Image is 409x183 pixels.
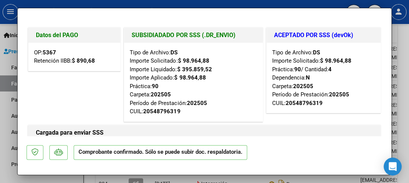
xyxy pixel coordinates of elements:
strong: $ 98.964,88 [174,74,206,81]
div: 20548796319 [286,99,323,108]
strong: 90 [294,66,301,73]
strong: 90 [152,83,159,90]
div: 20548796319 [143,107,180,116]
div: Tipo de Archivo: Importe Solicitado: Práctica: / Cantidad: Dependencia: Carpeta: Período de Prest... [272,48,375,108]
strong: $ 98.964,88 [320,57,351,64]
strong: DS [170,49,178,56]
strong: 202505 [151,91,171,98]
h1: Datos del PAGO [36,31,113,40]
p: Comprobante confirmado. Sólo se puede subir doc. respaldatoria. [74,145,247,160]
strong: $ 98.964,88 [178,57,209,64]
h1: Cargada para enviar SSS [36,128,373,137]
strong: $ 890,68 [72,57,95,64]
strong: 5367 [43,49,56,56]
strong: 202505 [187,100,207,106]
strong: 202505 [329,91,349,98]
div: Open Intercom Messenger [384,157,402,175]
span: OP: [34,49,56,56]
strong: N [306,74,310,81]
span: Retención IIBB: [34,57,95,64]
strong: $ 395.859,52 [177,66,212,73]
strong: DS [313,49,320,56]
div: Tipo de Archivo: Importe Solicitado: Importe Liquidado: Importe Aplicado: Práctica: Carpeta: Perí... [130,48,257,116]
strong: 4 [328,66,332,73]
strong: 202505 [293,83,313,90]
h1: ACEPTADO POR SSS (devOk) [274,31,373,40]
h1: SUBSIDIADADO POR SSS (.DR_ENVIO) [132,31,255,40]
